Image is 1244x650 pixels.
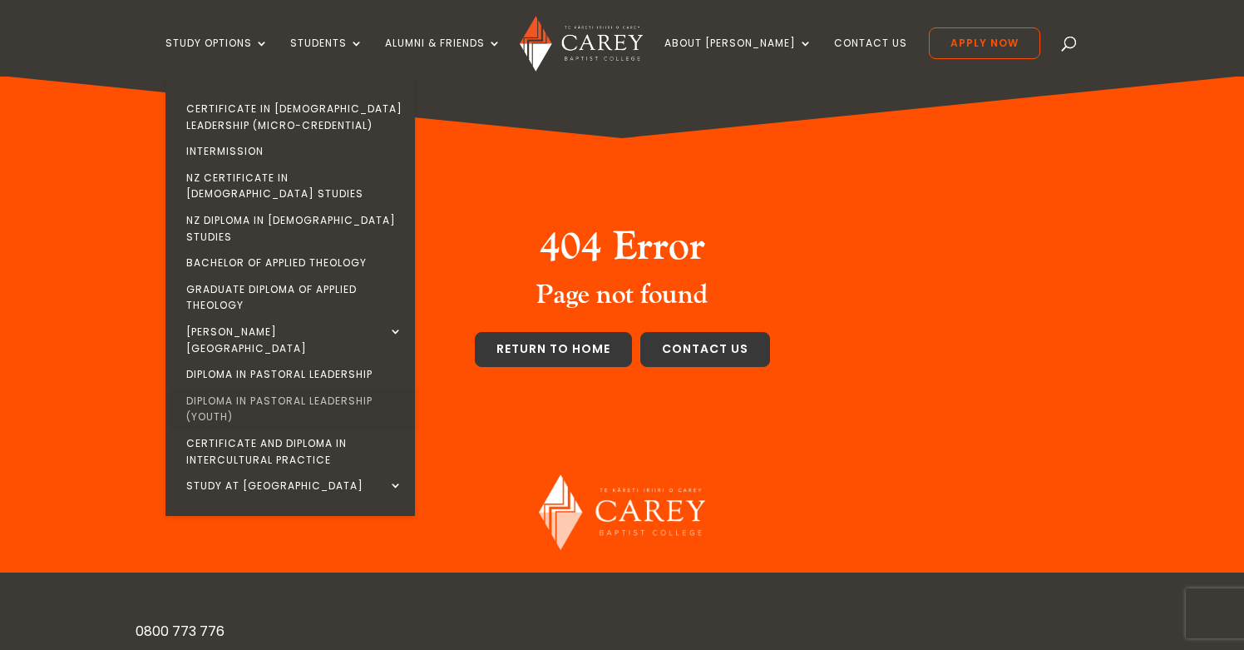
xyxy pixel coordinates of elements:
a: Bachelor of Applied Theology [170,250,419,276]
a: NZ Diploma in [DEMOGRAPHIC_DATA] Studies [170,207,419,250]
a: [PERSON_NAME][GEOGRAPHIC_DATA] [170,319,419,361]
a: Study at [GEOGRAPHIC_DATA] [170,473,419,499]
a: Diploma in Pastoral Leadership (Youth) [170,388,419,430]
a: Contact Us [834,37,907,77]
a: Carey Baptist College [539,536,705,555]
a: About [PERSON_NAME] [664,37,812,77]
a: Diploma in Pastoral Leadership [170,361,419,388]
a: 0800 773 776 [136,622,225,641]
a: Study Options [165,37,269,77]
a: Certificate in [DEMOGRAPHIC_DATA] Leadership (Micro-credential) [170,96,419,138]
a: Alumni & Friends [385,37,501,77]
a: Graduate Diploma of Applied Theology [170,276,419,319]
a: Return to home [475,332,632,367]
a: Contact us [640,332,770,367]
a: NZ Certificate in [DEMOGRAPHIC_DATA] Studies [170,165,419,207]
a: Students [290,37,363,77]
img: Carey Baptist College [520,16,642,72]
a: Intermission [170,138,419,165]
a: Certificate and Diploma in Intercultural Practice [170,430,419,473]
h3: Page not found [310,280,934,320]
a: Apply Now [929,27,1040,59]
img: Carey Baptist College [539,474,705,550]
h2: 404 Error [310,223,934,280]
